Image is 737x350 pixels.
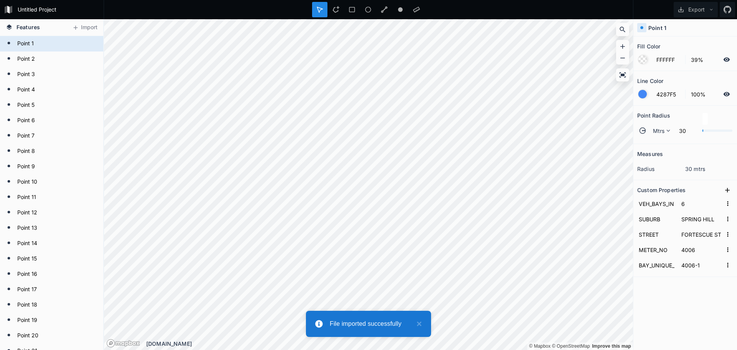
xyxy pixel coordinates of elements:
[648,24,666,32] h4: Point 1
[552,343,590,349] a: OpenStreetMap
[637,229,676,240] input: Name
[637,148,663,160] h2: Measures
[637,165,685,173] dt: radius
[680,244,722,255] input: Empty
[637,40,660,52] h2: Fill Color
[529,343,550,349] a: Mapbox
[680,198,722,209] input: Empty
[146,340,633,348] div: [DOMAIN_NAME]
[680,259,722,271] input: Empty
[680,229,722,240] input: Empty
[330,319,413,328] div: File imported successfully
[685,165,733,173] dd: 30 mtrs
[592,343,631,349] a: Map feedback
[17,23,40,31] span: Features
[637,244,676,255] input: Name
[68,22,101,34] button: Import
[637,198,676,209] input: Name
[637,259,676,271] input: Name
[637,109,670,121] h2: Point Radius
[680,213,722,225] input: Empty
[637,213,676,225] input: Name
[413,319,422,328] button: close
[674,2,718,17] button: Export
[637,184,686,196] h2: Custom Properties
[674,126,699,135] input: 0
[106,339,140,348] a: Mapbox logo
[653,127,665,135] span: Mtrs
[637,75,663,87] h2: Line Color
